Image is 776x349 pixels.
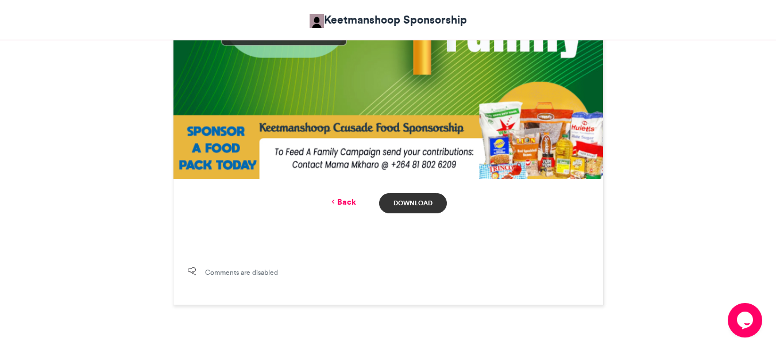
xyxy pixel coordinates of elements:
[310,11,467,28] a: Keetmanshoop Sponsorship
[205,267,278,278] span: Comments are disabled
[329,196,356,208] a: Back
[379,193,446,213] a: Download
[310,14,324,28] img: Keetmanshoop Sponsorship
[728,303,765,338] iframe: chat widget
